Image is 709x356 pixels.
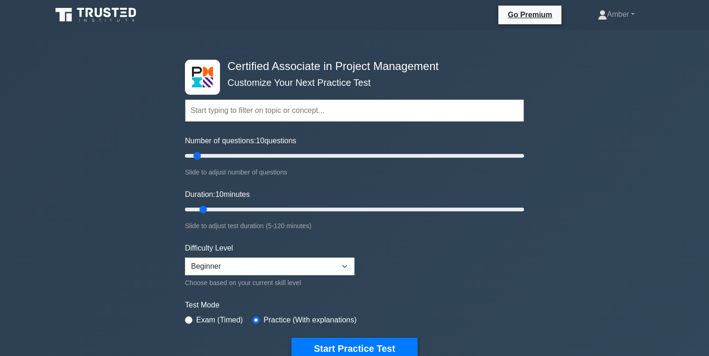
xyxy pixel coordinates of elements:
label: Exam (Timed) [196,314,243,326]
label: Difficulty Level [185,243,233,254]
div: Choose based on your current skill level [185,277,354,288]
span: 10 [256,137,264,145]
div: Slide to adjust number of questions [185,167,524,178]
input: Start typing to filter on topic or concept... [185,99,524,122]
div: Slide to adjust test duration (5-120 minutes) [185,220,524,231]
label: Test Mode [185,300,524,311]
label: Number of questions: questions [185,135,296,147]
a: Go Premium [502,9,558,21]
label: Practice (With explanations) [263,314,356,326]
label: Duration: minutes [185,189,250,200]
h4: Certified Associate in Project Management [224,60,478,73]
a: Amber [575,5,657,24]
span: 10 [215,190,224,198]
